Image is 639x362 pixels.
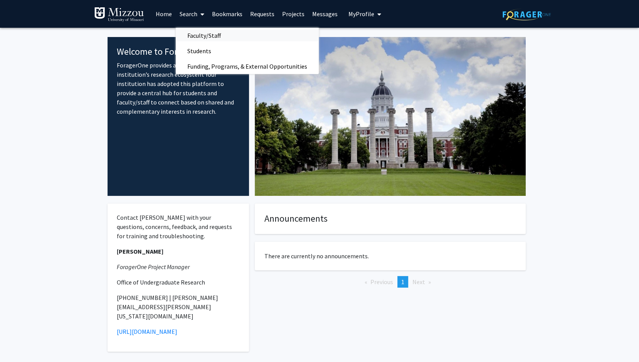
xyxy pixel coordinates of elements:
[401,278,404,286] span: 1
[370,278,393,286] span: Previous
[176,61,319,72] a: Funding, Programs, & External Opportunities
[117,213,240,241] p: Contact [PERSON_NAME] with your questions, concerns, feedback, and requests for training and trou...
[117,61,240,116] p: ForagerOne provides an entry point into our institution’s research ecosystem. Your institution ha...
[503,8,551,20] img: ForagerOne Logo
[117,248,163,255] strong: [PERSON_NAME]
[117,293,240,321] p: [PHONE_NUMBER] | [PERSON_NAME][EMAIL_ADDRESS][PERSON_NAME][US_STATE][DOMAIN_NAME]
[308,0,341,27] a: Messages
[264,213,516,224] h4: Announcements
[117,46,240,57] h4: Welcome to ForagerOne
[176,59,319,74] span: Funding, Programs, & External Opportunities
[117,263,190,271] em: ForagerOne Project Manager
[176,43,223,59] span: Students
[278,0,308,27] a: Projects
[264,251,516,261] p: There are currently no announcements.
[176,30,319,41] a: Faculty/Staff
[246,0,278,27] a: Requests
[117,278,240,287] p: Office of Undergraduate Research
[255,276,526,288] ul: Pagination
[94,7,144,22] img: University of Missouri Logo
[176,28,232,43] span: Faculty/Staff
[152,0,176,27] a: Home
[412,278,425,286] span: Next
[117,328,177,335] a: [URL][DOMAIN_NAME]
[255,37,526,196] img: Cover Image
[176,0,208,27] a: Search
[6,327,33,356] iframe: Chat
[348,10,374,18] span: My Profile
[208,0,246,27] a: Bookmarks
[176,45,319,57] a: Students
